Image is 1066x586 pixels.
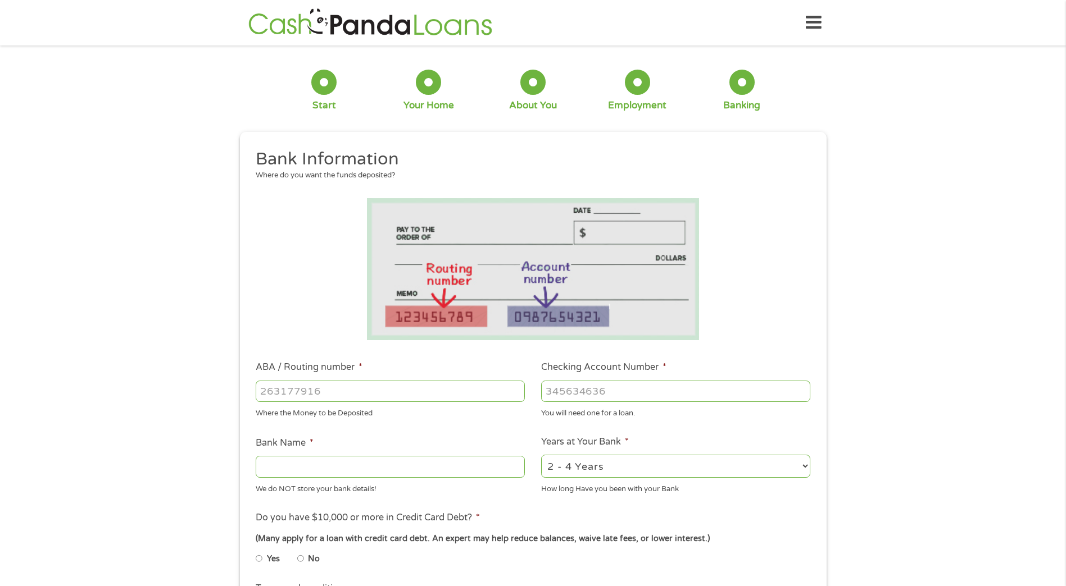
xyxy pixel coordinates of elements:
img: GetLoanNow Logo [245,7,496,39]
label: Bank Name [256,437,314,449]
input: 345634636 [541,381,810,402]
label: Years at Your Bank [541,436,629,448]
div: Employment [608,99,666,112]
div: Your Home [403,99,454,112]
h2: Bank Information [256,148,802,171]
div: Where do you want the funds deposited? [256,170,802,181]
div: How long Have you been with your Bank [541,479,810,495]
div: Start [312,99,336,112]
label: Do you have $10,000 or more in Credit Card Debt? [256,512,480,524]
label: No [308,553,320,565]
input: 263177916 [256,381,525,402]
div: We do NOT store your bank details! [256,479,525,495]
div: You will need one for a loan. [541,404,810,419]
label: Yes [267,553,280,565]
label: Checking Account Number [541,361,666,373]
div: Where the Money to be Deposited [256,404,525,419]
img: Routing number location [367,198,700,340]
div: Banking [723,99,760,112]
div: (Many apply for a loan with credit card debt. An expert may help reduce balances, waive late fees... [256,533,810,545]
label: ABA / Routing number [256,361,362,373]
div: About You [509,99,557,112]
